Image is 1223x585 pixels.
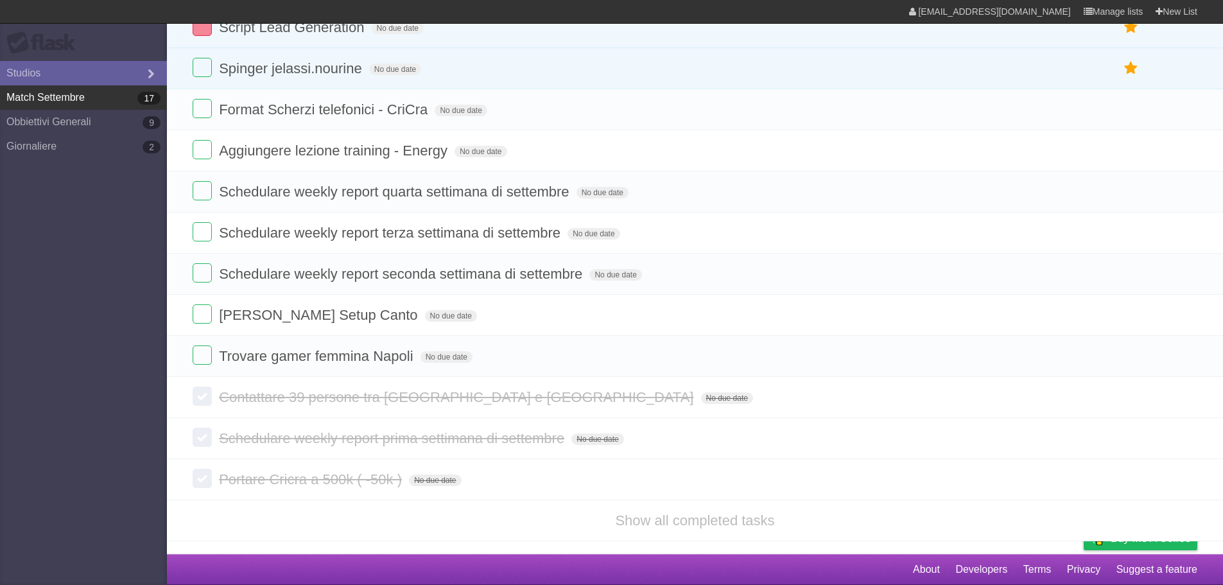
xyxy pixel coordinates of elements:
a: About [913,557,940,582]
a: Developers [955,557,1007,582]
span: No due date [455,146,507,157]
span: No due date [701,392,753,404]
span: Schedulare weekly report prima settimana di settembre [219,430,568,446]
span: Schedulare weekly report seconda settimana di settembre [219,266,585,282]
span: No due date [435,105,487,116]
span: Portare Cricra a 500k ( -50k ) [219,471,405,487]
span: Script Lead Generation [219,19,367,35]
span: No due date [425,310,477,322]
label: Done [193,58,212,77]
span: No due date [571,433,623,445]
span: Buy me a coffee [1111,527,1191,550]
span: Schedulare weekly report quarta settimana di settembre [219,184,572,200]
label: Done [193,140,212,159]
label: Done [193,263,212,283]
b: 2 [143,141,160,153]
span: Spinger jelassi.nourine [219,60,365,76]
span: No due date [568,228,620,240]
label: Done [193,345,212,365]
span: Schedulare weekly report terza settimana di settembre [219,225,564,241]
label: Done [193,387,212,406]
span: Trovare gamer femmina Napoli [219,348,416,364]
label: Done [193,222,212,241]
label: Done [193,99,212,118]
span: No due date [369,64,421,75]
label: Done [193,469,212,488]
span: No due date [577,187,629,198]
label: Done [193,428,212,447]
span: Aggiungere lezione training - Energy [219,143,451,159]
b: 17 [137,92,160,105]
span: Contattare 39 persone tra [GEOGRAPHIC_DATA] e [GEOGRAPHIC_DATA] [219,389,697,405]
span: No due date [421,351,473,363]
label: Done [193,304,212,324]
div: Flask [6,31,83,55]
span: No due date [409,475,461,486]
label: Done [193,17,212,36]
a: Show all completed tasks [615,512,774,528]
a: Suggest a feature [1116,557,1197,582]
label: Done [193,181,212,200]
span: No due date [372,22,424,34]
span: [PERSON_NAME] Setup Canto [219,307,421,323]
span: Format Scherzi telefonici - CriCra [219,101,431,118]
a: Privacy [1067,557,1100,582]
span: No due date [589,269,641,281]
a: Terms [1023,557,1052,582]
label: Star task [1119,17,1143,38]
b: 9 [143,116,160,129]
label: Star task [1119,58,1143,79]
